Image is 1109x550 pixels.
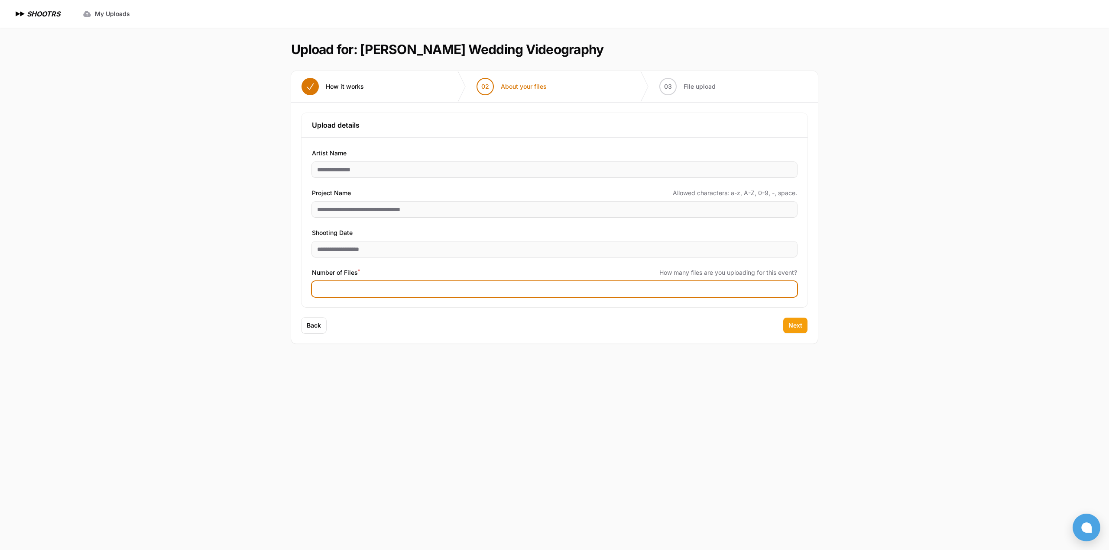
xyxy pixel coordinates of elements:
h1: SHOOTRS [27,9,60,19]
span: Next [788,321,802,330]
h3: Upload details [312,120,797,130]
span: Project Name [312,188,351,198]
span: Shooting Date [312,228,353,238]
span: Number of Files [312,267,360,278]
span: My Uploads [95,10,130,18]
button: How it works [291,71,374,102]
span: How it works [326,82,364,91]
span: Artist Name [312,148,347,158]
button: Open chat window [1073,514,1100,541]
a: My Uploads [78,6,135,22]
span: Allowed characters: a-z, A-Z, 0-9, -, space. [673,189,797,197]
span: About your files [501,82,547,91]
span: File upload [684,82,716,91]
a: SHOOTRS SHOOTRS [14,9,60,19]
span: Back [307,321,321,330]
button: Back [302,318,326,333]
span: 02 [481,82,489,91]
h1: Upload for: [PERSON_NAME] Wedding Videography [291,42,603,57]
button: Next [783,318,807,333]
img: SHOOTRS [14,9,27,19]
span: How many files are you uploading for this event? [659,268,797,277]
button: 03 File upload [649,71,726,102]
button: 02 About your files [466,71,557,102]
span: 03 [664,82,672,91]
